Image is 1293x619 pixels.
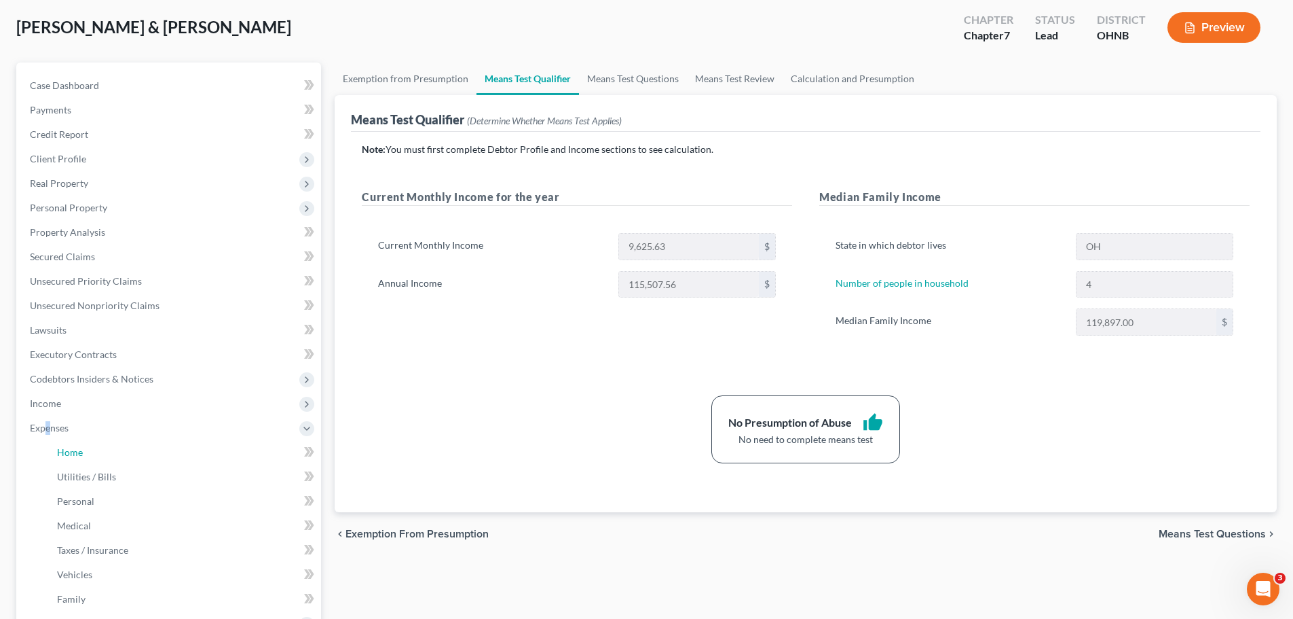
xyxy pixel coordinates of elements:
[362,189,792,206] h5: Current Monthly Income for the year
[19,269,321,294] a: Unsecured Priority Claims
[1035,12,1075,28] div: Status
[335,529,345,540] i: chevron_left
[335,529,489,540] button: chevron_left Exemption from Presumption
[19,318,321,342] a: Lawsuits
[759,272,775,298] div: $
[476,63,579,95] a: Means Test Qualifier
[30,226,105,238] span: Property Analysis
[829,308,1068,336] label: Median Family Income
[759,234,775,260] div: $
[1275,573,1286,584] span: 3
[863,412,883,433] i: thumb_up
[30,422,69,434] span: Expenses
[1097,28,1146,43] div: OHNB
[345,529,489,540] span: Exemption from Presumption
[728,415,852,431] div: No Presumption of Abuse
[30,300,160,311] span: Unsecured Nonpriority Claims
[1076,272,1233,298] input: --
[1247,573,1279,605] iframe: Intercom live chat
[30,397,61,409] span: Income
[19,73,321,98] a: Case Dashboard
[467,115,622,126] span: (Determine Whether Means Test Applies)
[19,122,321,147] a: Credit Report
[57,569,92,580] span: Vehicles
[46,440,321,465] a: Home
[19,245,321,269] a: Secured Claims
[57,495,94,507] span: Personal
[30,373,153,385] span: Codebtors Insiders & Notices
[619,272,759,298] input: 0.00
[579,63,687,95] a: Means Test Questions
[836,277,969,289] a: Number of people in household
[728,433,883,446] div: No need to complete means test
[46,489,321,514] a: Personal
[30,177,88,189] span: Real Property
[19,342,321,367] a: Executory Contracts
[46,465,321,489] a: Utilities / Bills
[16,17,291,37] span: [PERSON_NAME] & [PERSON_NAME]
[335,63,476,95] a: Exemption from Presumption
[1159,529,1277,540] button: Means Test Questions chevron_right
[362,143,386,155] strong: Note:
[57,544,128,556] span: Taxes / Insurance
[46,538,321,563] a: Taxes / Insurance
[19,294,321,318] a: Unsecured Nonpriority Claims
[1167,12,1260,43] button: Preview
[783,63,922,95] a: Calculation and Presumption
[362,143,1250,156] p: You must first complete Debtor Profile and Income sections to see calculation.
[30,349,117,360] span: Executory Contracts
[57,471,116,482] span: Utilities / Bills
[46,587,321,612] a: Family
[30,202,107,213] span: Personal Property
[30,104,71,116] span: Payments
[1035,28,1075,43] div: Lead
[1076,309,1216,335] input: 0.00
[1159,529,1266,540] span: Means Test Questions
[30,79,99,91] span: Case Dashboard
[57,520,91,531] span: Medical
[30,153,86,164] span: Client Profile
[619,234,759,260] input: 0.00
[30,251,95,262] span: Secured Claims
[371,271,611,298] label: Annual Income
[30,324,67,336] span: Lawsuits
[1216,309,1233,335] div: $
[57,446,83,458] span: Home
[1076,234,1233,260] input: State
[57,593,86,605] span: Family
[46,514,321,538] a: Medical
[30,275,142,287] span: Unsecured Priority Claims
[1097,12,1146,28] div: District
[687,63,783,95] a: Means Test Review
[964,12,1013,28] div: Chapter
[1266,529,1277,540] i: chevron_right
[19,98,321,122] a: Payments
[1004,29,1010,41] span: 7
[19,220,321,245] a: Property Analysis
[351,111,622,128] div: Means Test Qualifier
[964,28,1013,43] div: Chapter
[46,563,321,587] a: Vehicles
[30,128,88,140] span: Credit Report
[819,189,1250,206] h5: Median Family Income
[829,233,1068,260] label: State in which debtor lives
[371,233,611,260] label: Current Monthly Income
